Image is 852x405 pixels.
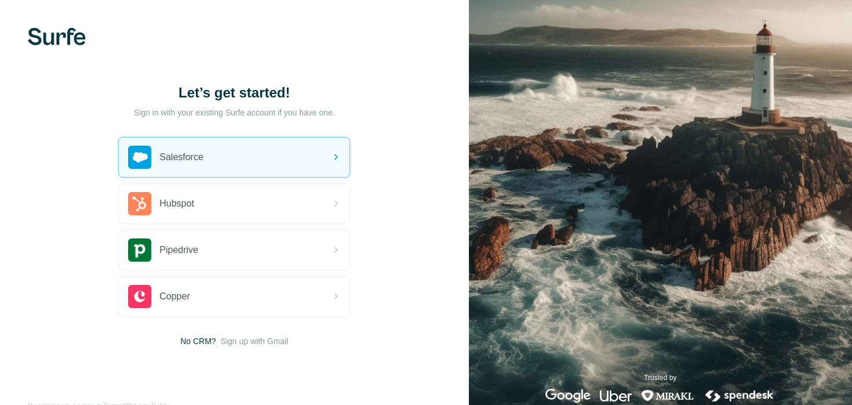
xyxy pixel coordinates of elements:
h1: Let’s get started! [118,84,350,102]
img: copper's logo [128,285,151,308]
button: Sign up with Gmail [221,335,289,347]
span: Hubspot [159,197,194,211]
p: Trusted by [644,373,676,383]
img: hubspot's logo [128,192,151,215]
img: google's logo [545,389,591,403]
img: Surfe's logo [28,28,86,45]
img: spendesk's logo [704,389,775,403]
img: pipedrive's logo [128,238,151,262]
p: Sign in with your existing Surfe account if you have one. [134,107,335,118]
img: salesforce's logo [128,146,151,169]
span: Copper [159,290,190,303]
span: Salesforce [159,150,203,164]
img: mirakl's logo [641,389,694,403]
img: uber's logo [600,389,632,403]
span: Pipedrive [159,243,198,257]
span: No CRM? [180,335,216,347]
